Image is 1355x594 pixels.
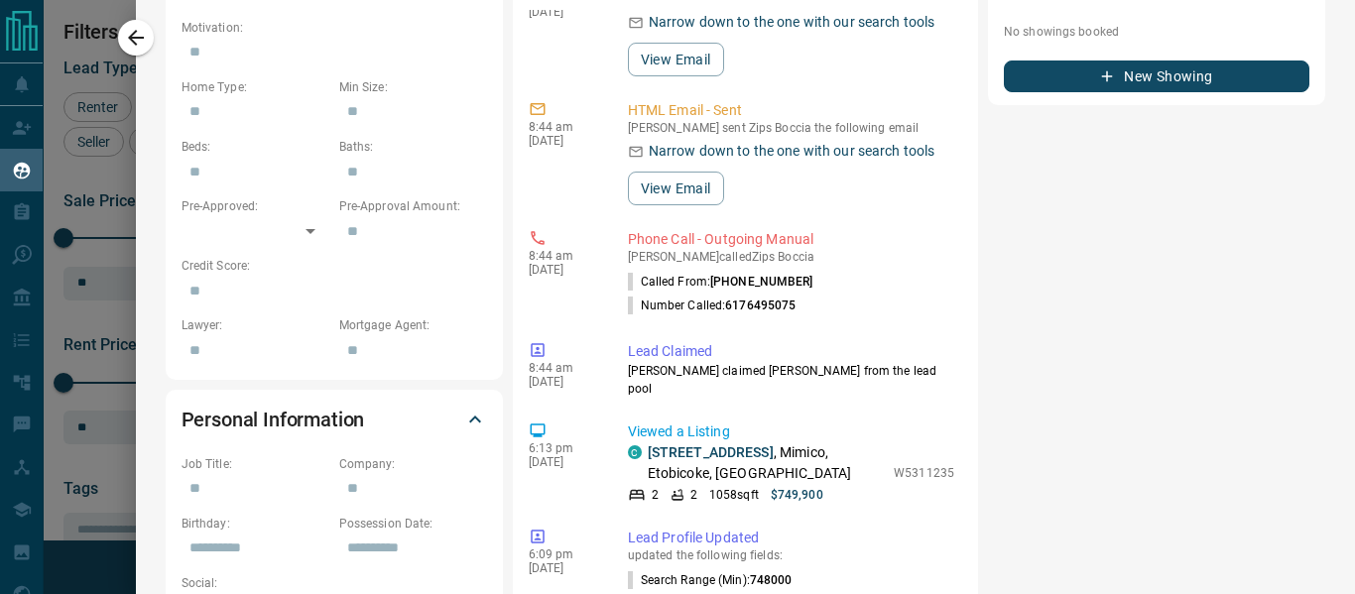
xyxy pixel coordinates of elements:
p: Narrow down to the one with our search tools [649,141,935,162]
p: Baths: [339,138,487,156]
div: Personal Information [182,396,487,443]
button: View Email [628,43,724,76]
p: [PERSON_NAME] called Zips Boccia [628,250,954,264]
p: Called From: [628,273,813,291]
p: Home Type: [182,78,329,96]
p: Narrow down to the one with our search tools [649,12,935,33]
p: [DATE] [529,134,598,148]
p: 2 [652,486,659,504]
p: Search Range (Min) : [628,571,793,589]
p: Birthday: [182,515,329,533]
p: Lead Claimed [628,341,954,362]
span: 6176495075 [725,298,796,312]
p: [DATE] [529,375,598,389]
span: [PHONE_NUMBER] [710,275,813,289]
p: Social: [182,574,329,592]
p: Mortgage Agent: [339,316,487,334]
p: 6:09 pm [529,547,598,561]
p: , Mimico, Etobicoke, [GEOGRAPHIC_DATA] [648,442,884,484]
p: Motivation: [182,19,487,37]
p: [DATE] [529,455,598,469]
p: 1058 sqft [709,486,759,504]
p: Beds: [182,138,329,156]
h2: Personal Information [182,404,365,435]
p: [DATE] [529,5,598,19]
p: [DATE] [529,263,598,277]
p: 8:44 am [529,120,598,134]
button: View Email [628,172,724,205]
p: [PERSON_NAME] claimed [PERSON_NAME] from the lead pool [628,362,954,398]
button: New Showing [1004,60,1309,92]
a: [STREET_ADDRESS] [648,444,774,460]
p: Credit Score: [182,257,487,275]
p: Phone Call - Outgoing Manual [628,229,954,250]
p: Number Called: [628,297,797,314]
span: 748000 [750,573,793,587]
div: condos.ca [628,445,642,459]
p: Job Title: [182,455,329,473]
p: 6:13 pm [529,441,598,455]
p: [DATE] [529,561,598,575]
p: 8:44 am [529,249,598,263]
p: Lead Profile Updated [628,528,954,548]
p: Min Size: [339,78,487,96]
p: Lawyer: [182,316,329,334]
p: W5311235 [894,464,954,482]
p: 8:44 am [529,361,598,375]
p: Possession Date: [339,515,487,533]
p: HTML Email - Sent [628,100,954,121]
p: Pre-Approved: [182,197,329,215]
p: Viewed a Listing [628,421,954,442]
p: updated the following fields: [628,548,954,562]
p: 2 [690,486,697,504]
p: No showings booked [1004,23,1309,41]
p: [PERSON_NAME] sent Zips Boccia the following email [628,121,954,135]
p: $749,900 [771,486,823,504]
p: Company: [339,455,487,473]
p: Pre-Approval Amount: [339,197,487,215]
